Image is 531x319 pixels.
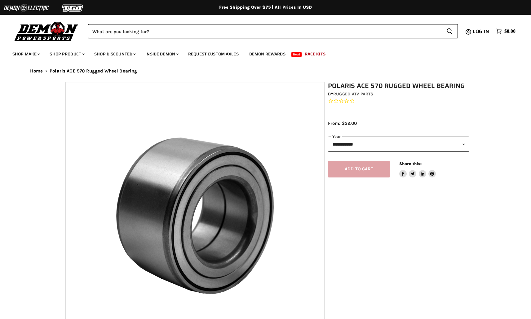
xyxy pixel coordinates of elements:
img: Demon Electric Logo 2 [3,2,50,14]
a: Inside Demon [141,48,182,60]
span: New! [291,52,302,57]
a: Rugged ATV Parts [333,91,373,97]
button: Search [441,24,458,38]
nav: Breadcrumbs [18,68,514,74]
a: Home [30,68,43,74]
input: Search [88,24,441,38]
span: $0.00 [504,28,516,34]
a: Race Kits [300,48,330,60]
a: Demon Rewards [245,48,290,60]
div: by [328,91,469,98]
ul: Main menu [8,45,514,60]
img: TGB Logo 2 [50,2,96,14]
aside: Share this: [399,161,436,177]
a: Shop Product [45,48,88,60]
a: Log in [470,29,493,34]
a: Shop Make [8,48,44,60]
span: Log in [473,28,489,35]
h1: Polaris ACE 570 Rugged Wheel Bearing [328,82,469,90]
img: Demon Powersports [12,20,80,42]
span: Rated 0.0 out of 5 stars 0 reviews [328,98,469,104]
div: Free Shipping Over $75 | All Prices In USD [18,5,514,10]
span: Share this: [399,161,422,166]
span: Polaris ACE 570 Rugged Wheel Bearing [50,68,137,74]
select: year [328,137,469,152]
a: Request Custom Axles [184,48,243,60]
a: Shop Discounted [90,48,139,60]
form: Product [88,24,458,38]
a: $0.00 [493,27,519,36]
span: From: $39.00 [328,120,357,126]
